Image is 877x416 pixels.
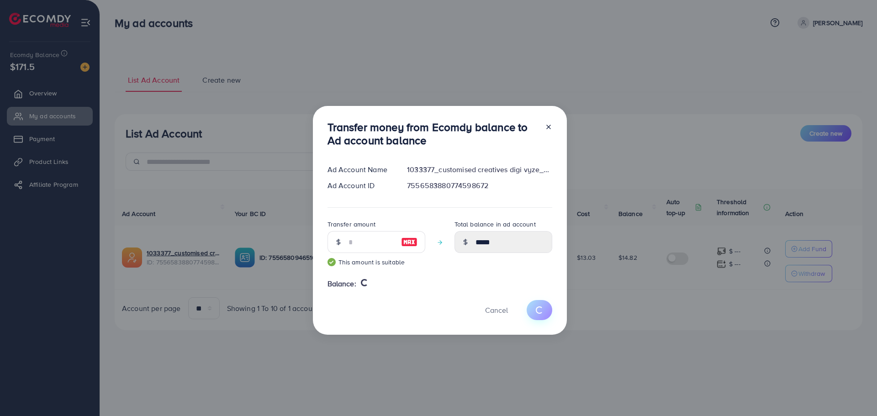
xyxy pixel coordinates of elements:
button: Cancel [474,300,519,320]
img: guide [328,258,336,266]
small: This amount is suitable [328,258,425,267]
iframe: Chat [838,375,870,409]
div: Ad Account Name [320,164,400,175]
label: Total balance in ad account [454,220,536,229]
span: Cancel [485,305,508,315]
div: 7556583880774598672 [400,180,559,191]
span: Balance: [328,279,356,289]
div: Ad Account ID [320,180,400,191]
div: 1033377_customised creatives digi vyze_1759404336162 [400,164,559,175]
h3: Transfer money from Ecomdy balance to Ad account balance [328,121,538,147]
img: image [401,237,417,247]
label: Transfer amount [328,220,375,229]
